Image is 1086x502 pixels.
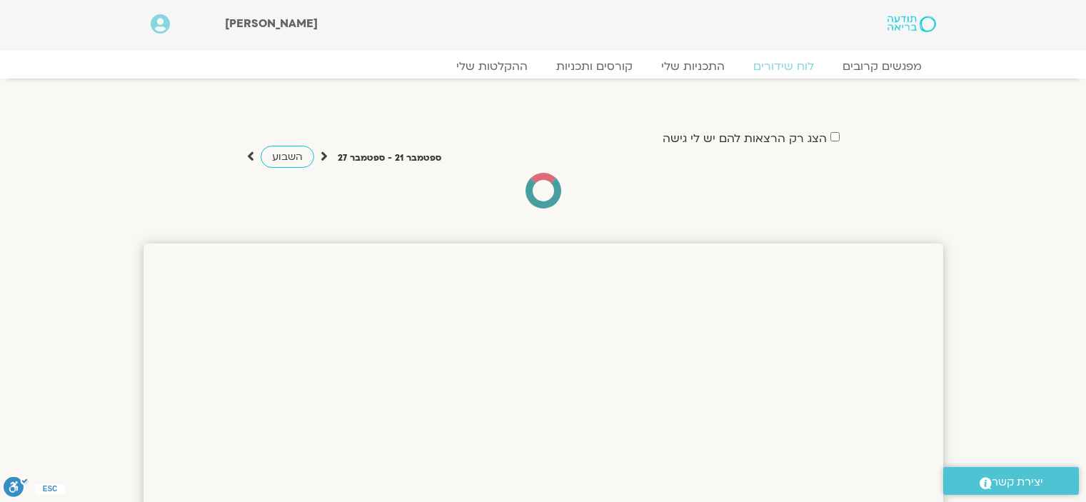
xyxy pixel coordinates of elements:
[151,59,936,74] nav: Menu
[663,132,827,145] label: הצג רק הרצאות להם יש לי גישה
[542,59,647,74] a: קורסים ותכניות
[225,16,318,31] span: [PERSON_NAME]
[338,151,441,166] p: ספטמבר 21 - ספטמבר 27
[647,59,739,74] a: התכניות שלי
[442,59,542,74] a: ההקלטות שלי
[272,150,303,164] span: השבוע
[828,59,936,74] a: מפגשים קרובים
[261,146,314,168] a: השבוע
[943,467,1079,495] a: יצירת קשר
[739,59,828,74] a: לוח שידורים
[992,473,1043,492] span: יצירת קשר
